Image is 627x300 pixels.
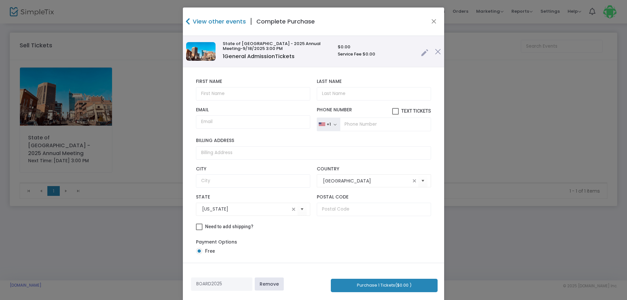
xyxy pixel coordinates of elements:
button: Close [430,17,438,26]
button: Select [418,174,427,188]
input: Postal Code [317,203,431,216]
input: Email [196,115,310,129]
span: 1 [223,53,224,60]
span: Free [202,248,215,255]
button: Select [297,202,307,216]
span: Text Tickets [401,108,431,114]
img: cross.png [435,49,441,55]
img: IMG2277.jpeg [186,42,216,61]
input: Last Name [317,87,431,101]
label: First Name [196,79,310,85]
label: Payment Options [196,239,237,245]
input: Billing Address [196,146,431,160]
span: Need to add shipping? [205,224,253,229]
h6: $0.00 [338,44,414,50]
label: Billing Address [196,138,431,144]
button: +1 [317,118,340,131]
h6: Service Fee $0.00 [338,52,414,57]
a: Remove [255,277,284,291]
label: Country [317,166,431,172]
span: -9/18/2025 3:00 PM [240,45,283,52]
input: Enter Promo code [191,277,252,291]
label: State [196,194,310,200]
h4: View other events [191,17,246,26]
span: clear [410,177,418,185]
input: Phone Number [340,118,431,131]
input: First Name [196,87,310,101]
h4: Complete Purchase [256,17,315,26]
h6: State of [GEOGRAPHIC_DATA] - 2025 Annual Meeting [223,41,331,51]
span: clear [290,205,297,213]
span: General Admission [223,53,295,60]
label: Last Name [317,79,431,85]
input: City [196,174,310,188]
label: Email [196,107,310,113]
input: Select Country [323,178,410,184]
button: Purchase 1 Tickets($0.00 ) [331,279,438,292]
span: | [246,16,256,27]
input: Select State [202,206,290,213]
span: Tickets [275,53,295,60]
div: +1 [327,122,331,127]
label: City [196,166,310,172]
label: Postal Code [317,194,431,200]
label: Phone Number [317,107,431,115]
